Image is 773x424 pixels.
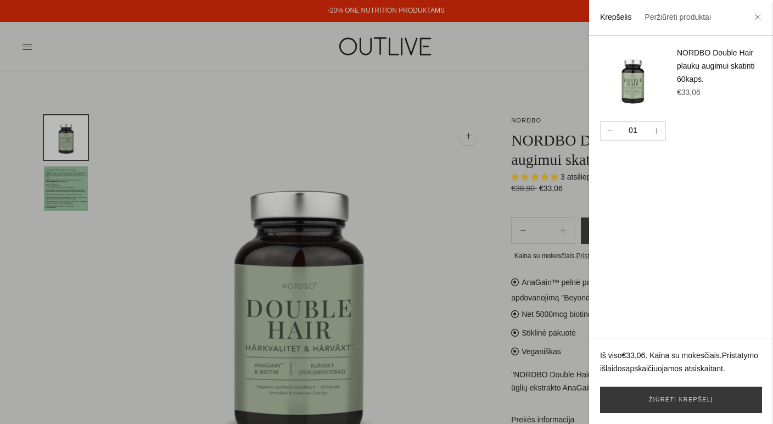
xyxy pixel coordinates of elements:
div: 01 [624,125,642,137]
a: Peržiūrėti produktai [645,13,711,21]
img: nordbo-double-hair-outlive_200x.png [600,47,666,113]
span: €33,06 [677,88,701,97]
a: Žiūrėti krepšelį [600,387,762,413]
a: Pristatymo išlaidos [600,351,758,373]
span: €33,06 [622,351,646,360]
a: Krepšelis [600,13,632,21]
p: Iš viso . Kaina su mokesčiais. apskaičiuojamos atsiskaitant. [600,349,762,376]
a: NORDBO Double Hair plaukų augimui skatinti 60kaps. [677,48,755,83]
